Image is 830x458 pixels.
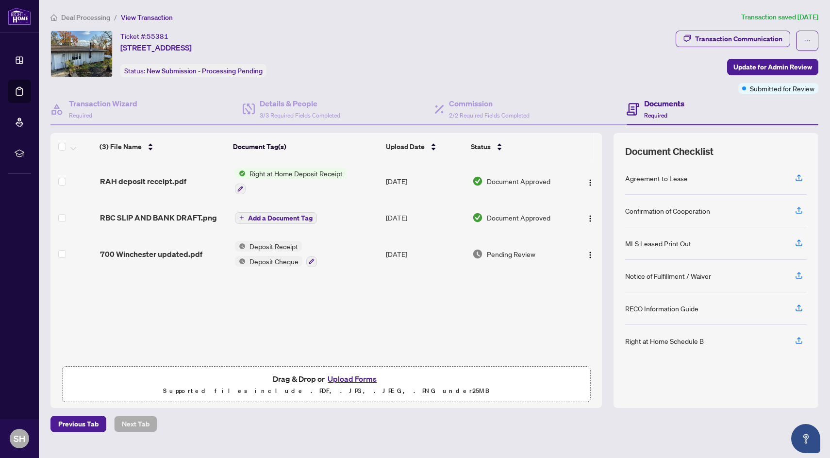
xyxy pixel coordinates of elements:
td: [DATE] [382,233,468,275]
span: Required [644,112,667,119]
button: Status IconRight at Home Deposit Receipt [235,168,347,194]
span: Submitted for Review [750,83,814,94]
button: Add a Document Tag [235,211,317,224]
div: RECO Information Guide [625,303,698,314]
button: Next Tab [114,416,157,432]
span: Document Approved [487,212,550,223]
img: Status Icon [235,241,246,252]
span: ellipsis [804,37,811,44]
img: Logo [586,251,594,259]
div: Status: [120,64,266,77]
span: View Transaction [121,13,173,22]
span: New Submission - Processing Pending [147,67,263,75]
span: [STREET_ADDRESS] [120,42,192,53]
td: [DATE] [382,160,468,202]
button: Update for Admin Review [727,59,818,75]
span: Document Checklist [625,145,714,158]
th: Status [467,133,570,160]
img: IMG-E12381748_1.jpg [51,31,112,77]
li: / [114,12,117,23]
span: Status [471,141,491,152]
img: Status Icon [235,168,246,179]
span: Deposit Receipt [246,241,302,252]
span: RBC SLIP AND BANK DRAFT.png [100,212,217,223]
span: Drag & Drop orUpload FormsSupported files include .PDF, .JPG, .JPEG, .PNG under25MB [63,367,590,403]
button: Logo [582,173,598,189]
span: Right at Home Deposit Receipt [246,168,347,179]
span: home [50,14,57,21]
p: Supported files include .PDF, .JPG, .JPEG, .PNG under 25 MB [68,385,584,397]
div: Confirmation of Cooperation [625,205,710,216]
span: Upload Date [386,141,425,152]
div: MLS Leased Print Out [625,238,691,249]
img: Logo [586,179,594,187]
img: Document Status [472,176,483,187]
span: 55381 [147,32,168,41]
button: Add a Document Tag [235,212,317,224]
span: (3) File Name [100,141,142,152]
button: Status IconDeposit ReceiptStatus IconDeposit Cheque [235,241,317,267]
div: Notice of Fulfillment / Waiver [625,271,711,281]
div: Ticket #: [120,31,168,42]
span: RAH deposit receipt.pdf [100,175,186,187]
button: Open asap [791,424,820,453]
span: Required [69,112,92,119]
td: [DATE] [382,202,468,233]
th: Upload Date [382,133,467,160]
h4: Transaction Wizard [69,98,137,109]
span: Update for Admin Review [733,59,812,75]
span: SH [14,432,25,445]
span: Add a Document Tag [248,215,313,221]
img: Document Status [472,249,483,259]
div: Transaction Communication [695,31,782,47]
span: 700 Winchester updated.pdf [100,248,202,260]
span: 2/2 Required Fields Completed [449,112,530,119]
span: Deposit Cheque [246,256,302,267]
th: (3) File Name [96,133,229,160]
h4: Details & People [260,98,340,109]
button: Upload Forms [325,373,380,385]
span: Document Approved [487,176,550,187]
img: Logo [586,215,594,222]
span: Previous Tab [58,416,99,432]
button: Transaction Communication [676,31,790,47]
span: Deal Processing [61,13,110,22]
span: Drag & Drop or [273,373,380,385]
h4: Documents [644,98,684,109]
span: Pending Review [487,249,535,259]
img: Status Icon [235,256,246,267]
th: Document Tag(s) [229,133,382,160]
span: 3/3 Required Fields Completed [260,112,340,119]
h4: Commission [449,98,530,109]
img: Document Status [472,212,483,223]
div: Right at Home Schedule B [625,336,704,346]
button: Previous Tab [50,416,106,432]
button: Logo [582,210,598,225]
article: Transaction saved [DATE] [741,12,818,23]
img: logo [8,7,31,25]
button: Logo [582,246,598,262]
span: plus [239,215,244,220]
div: Agreement to Lease [625,173,688,184]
